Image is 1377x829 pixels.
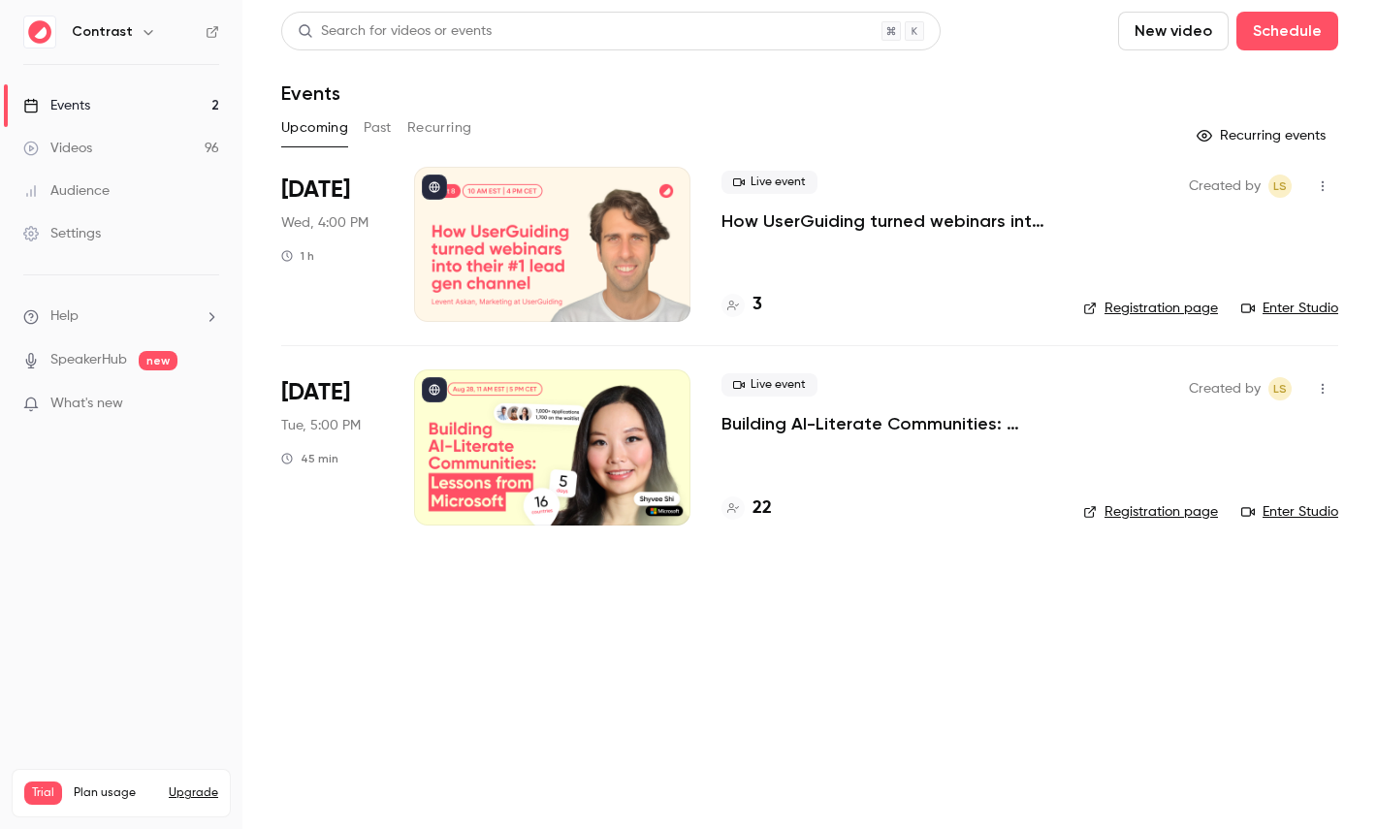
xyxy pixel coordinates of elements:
a: Registration page [1083,299,1218,318]
button: New video [1118,12,1229,50]
span: [DATE] [281,175,350,206]
div: Events [23,96,90,115]
span: [DATE] [281,377,350,408]
span: new [139,351,177,370]
span: Created by [1189,377,1261,400]
span: Help [50,306,79,327]
div: 1 h [281,248,314,264]
span: Live event [721,171,817,194]
span: LS [1273,175,1287,198]
h1: Events [281,81,340,105]
div: 45 min [281,451,338,466]
div: Videos [23,139,92,158]
span: Created by [1189,175,1261,198]
span: Lusine Sargsyan [1268,377,1292,400]
span: What's new [50,394,123,414]
h6: Contrast [72,22,133,42]
li: help-dropdown-opener [23,306,219,327]
span: Tue, 5:00 PM [281,416,361,435]
div: Settings [23,224,101,243]
button: Upgrade [169,785,218,801]
button: Upcoming [281,112,348,143]
a: Building AI-Literate Communities: Lessons from Microsoft [721,412,1052,435]
span: Lusine Sargsyan [1268,175,1292,198]
div: Search for videos or events [298,21,492,42]
a: 3 [721,292,762,318]
a: Enter Studio [1241,502,1338,522]
span: LS [1273,377,1287,400]
button: Schedule [1236,12,1338,50]
div: Oct 8 Wed, 10:00 AM (America/New York) [281,167,383,322]
button: Recurring events [1188,120,1338,151]
button: Past [364,112,392,143]
a: How UserGuiding turned webinars into their #1 lead gen channel [721,209,1052,233]
a: Registration page [1083,502,1218,522]
div: Audience [23,181,110,201]
a: 22 [721,495,772,522]
span: Wed, 4:00 PM [281,213,368,233]
h4: 3 [753,292,762,318]
div: Dec 9 Tue, 11:00 AM (America/New York) [281,369,383,525]
a: Enter Studio [1241,299,1338,318]
span: Trial [24,781,62,805]
img: Contrast [24,16,55,48]
h4: 22 [753,495,772,522]
span: Live event [721,373,817,397]
a: SpeakerHub [50,350,127,370]
span: Plan usage [74,785,157,801]
button: Recurring [407,112,472,143]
